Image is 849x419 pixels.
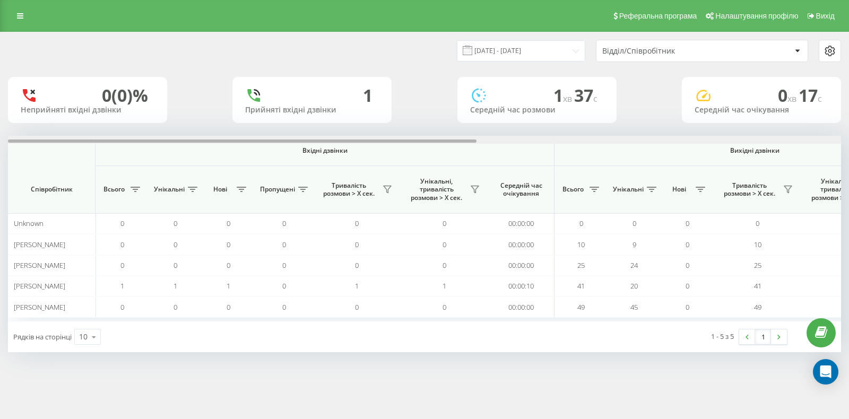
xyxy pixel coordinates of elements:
[174,302,177,312] span: 0
[686,260,689,270] span: 0
[630,281,638,291] span: 20
[719,181,780,198] span: Тривалість розмови > Х сек.
[619,12,697,20] span: Реферальна програма
[630,302,638,312] span: 45
[813,359,838,385] div: Open Intercom Messenger
[14,219,44,228] span: Unknown
[799,84,822,107] span: 17
[282,260,286,270] span: 0
[756,219,759,228] span: 0
[79,331,88,342] div: 10
[443,219,446,228] span: 0
[443,281,446,291] span: 1
[613,185,644,194] span: Унікальні
[282,302,286,312] span: 0
[227,302,230,312] span: 0
[17,185,86,194] span: Співробітник
[227,260,230,270] span: 0
[120,219,124,228] span: 0
[488,234,555,255] td: 00:00:00
[123,146,526,155] span: Вхідні дзвінки
[227,281,230,291] span: 1
[260,185,295,194] span: Пропущені
[154,185,185,194] span: Унікальні
[488,213,555,234] td: 00:00:00
[174,260,177,270] span: 0
[686,219,689,228] span: 0
[574,84,597,107] span: 37
[443,260,446,270] span: 0
[755,329,771,344] a: 1
[245,106,379,115] div: Прийняті вхідні дзвінки
[282,219,286,228] span: 0
[560,185,586,194] span: Всього
[593,93,597,104] span: c
[602,47,729,56] div: Відділ/Співробітник
[355,281,359,291] span: 1
[754,281,761,291] span: 41
[711,331,734,342] div: 1 - 5 з 5
[120,302,124,312] span: 0
[443,302,446,312] span: 0
[577,302,585,312] span: 49
[174,281,177,291] span: 1
[633,219,636,228] span: 0
[363,85,372,106] div: 1
[577,281,585,291] span: 41
[633,240,636,249] span: 9
[14,260,65,270] span: [PERSON_NAME]
[563,93,574,104] span: хв
[470,106,604,115] div: Середній час розмови
[695,106,828,115] div: Середній час очікування
[120,260,124,270] span: 0
[355,260,359,270] span: 0
[227,219,230,228] span: 0
[120,281,124,291] span: 1
[488,296,555,317] td: 00:00:00
[102,85,148,106] div: 0 (0)%
[666,185,692,194] span: Нові
[443,240,446,249] span: 0
[579,219,583,228] span: 0
[787,93,799,104] span: хв
[14,281,65,291] span: [PERSON_NAME]
[496,181,546,198] span: Середній час очікування
[754,302,761,312] span: 49
[686,240,689,249] span: 0
[686,281,689,291] span: 0
[355,302,359,312] span: 0
[227,240,230,249] span: 0
[406,177,467,202] span: Унікальні, тривалість розмови > Х сек.
[754,240,761,249] span: 10
[355,240,359,249] span: 0
[577,260,585,270] span: 25
[715,12,798,20] span: Налаштування профілю
[630,260,638,270] span: 24
[816,12,835,20] span: Вихід
[754,260,761,270] span: 25
[577,240,585,249] span: 10
[488,276,555,296] td: 00:00:10
[318,181,379,198] span: Тривалість розмови > Х сек.
[282,281,286,291] span: 0
[13,332,72,342] span: Рядків на сторінці
[207,185,233,194] span: Нові
[14,302,65,312] span: [PERSON_NAME]
[488,255,555,276] td: 00:00:00
[174,219,177,228] span: 0
[14,240,65,249] span: [PERSON_NAME]
[101,185,127,194] span: Всього
[120,240,124,249] span: 0
[174,240,177,249] span: 0
[553,84,574,107] span: 1
[355,219,359,228] span: 0
[778,84,799,107] span: 0
[21,106,154,115] div: Неприйняті вхідні дзвінки
[686,302,689,312] span: 0
[282,240,286,249] span: 0
[818,93,822,104] span: c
